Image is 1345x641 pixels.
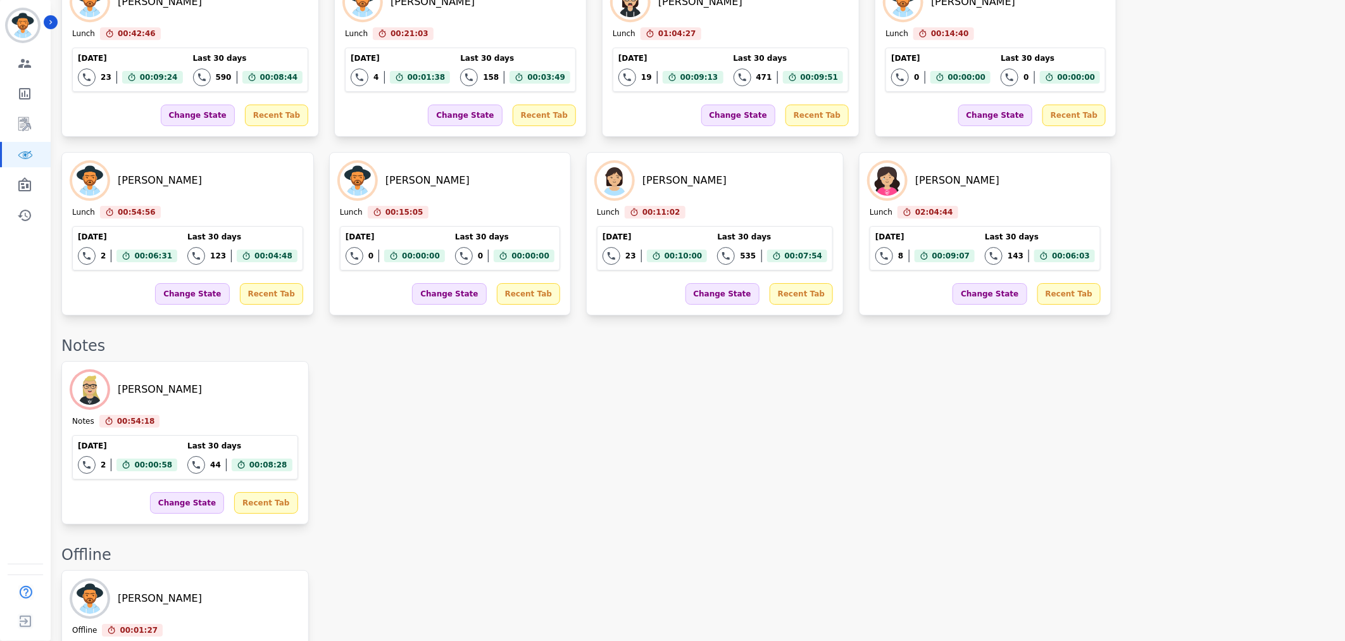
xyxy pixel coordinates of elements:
span: 00:03:49 [527,71,565,84]
div: Last 30 days [193,53,303,63]
span: 00:01:27 [120,624,158,637]
div: Last 30 days [187,232,297,242]
div: [DATE] [603,232,707,242]
div: [DATE] [891,53,991,63]
span: 00:09:51 [801,71,839,84]
div: 0 [478,251,483,261]
div: Last 30 days [985,232,1095,242]
div: [PERSON_NAME] [915,173,999,188]
span: 00:00:00 [402,250,440,262]
div: 19 [641,72,652,82]
div: 23 [101,72,111,82]
div: 143 [1008,251,1023,261]
div: Last 30 days [460,53,570,63]
img: Avatar [597,163,632,198]
span: 00:00:00 [511,250,549,262]
span: 00:09:24 [140,71,178,84]
span: 00:14:40 [931,27,969,40]
span: 02:04:44 [915,206,953,219]
div: 0 [1023,72,1029,82]
div: [PERSON_NAME] [118,173,202,188]
div: Recent Tab [1042,105,1106,126]
div: 4 [373,72,378,82]
div: Lunch [72,29,95,40]
div: Recent Tab [513,105,576,126]
div: Lunch [597,207,620,219]
span: 00:54:18 [117,415,155,428]
span: 01:04:27 [658,27,696,40]
span: 00:11:02 [642,206,680,219]
div: [DATE] [78,232,177,242]
div: Lunch [72,207,95,219]
div: 8 [898,251,903,261]
div: Change State [161,105,235,126]
div: [PERSON_NAME] [118,382,202,397]
img: Avatar [340,163,375,198]
div: Lunch [340,207,363,219]
div: 590 [216,72,232,82]
div: [DATE] [618,53,723,63]
div: Last 30 days [187,441,292,451]
div: Lunch [345,29,368,40]
div: Recent Tab [245,105,308,126]
div: 158 [483,72,499,82]
div: [DATE] [78,441,177,451]
div: Change State [685,283,760,305]
div: Recent Tab [497,283,560,305]
div: Change State [701,105,775,126]
div: 23 [625,251,636,261]
div: 0 [368,251,373,261]
div: Recent Tab [240,283,303,305]
div: Lunch [870,207,892,219]
div: Recent Tab [1037,283,1101,305]
span: 00:42:46 [118,27,156,40]
div: Lunch [613,29,635,40]
div: Last 30 days [455,232,554,242]
div: 2 [101,251,106,261]
div: Change State [428,105,502,126]
img: Avatar [72,372,108,407]
span: 00:04:48 [254,250,292,262]
div: [DATE] [78,53,182,63]
div: [DATE] [351,53,450,63]
img: Avatar [72,581,108,616]
img: Bordered avatar [8,10,38,41]
div: [DATE] [346,232,445,242]
span: 00:08:28 [249,459,287,471]
div: 0 [914,72,919,82]
img: Avatar [72,163,108,198]
span: 00:10:00 [665,250,703,262]
div: Change State [953,283,1027,305]
span: 00:21:03 [391,27,429,40]
div: Recent Tab [234,492,297,514]
div: 535 [740,251,756,261]
span: 00:07:54 [785,250,823,262]
div: Offline [61,545,1332,565]
span: 00:09:07 [932,250,970,262]
div: Recent Tab [770,283,833,305]
span: 00:01:38 [408,71,446,84]
div: Change State [150,492,224,514]
span: 00:15:05 [385,206,423,219]
div: Last 30 days [1001,53,1100,63]
span: 00:00:00 [948,71,986,84]
div: 44 [210,460,221,470]
div: 123 [210,251,226,261]
img: Avatar [870,163,905,198]
div: [PERSON_NAME] [385,173,470,188]
span: 00:00:00 [1058,71,1096,84]
span: 00:06:03 [1052,250,1090,262]
div: Notes [61,336,1332,356]
div: Change State [155,283,229,305]
span: 00:00:58 [134,459,172,471]
span: 00:09:13 [680,71,718,84]
div: Last 30 days [734,53,844,63]
div: 471 [756,72,772,82]
span: 00:08:44 [260,71,298,84]
div: Change State [958,105,1032,126]
div: Change State [412,283,486,305]
div: Offline [72,625,97,637]
div: [DATE] [875,232,975,242]
div: [PERSON_NAME] [118,591,202,606]
span: 00:06:31 [134,250,172,262]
